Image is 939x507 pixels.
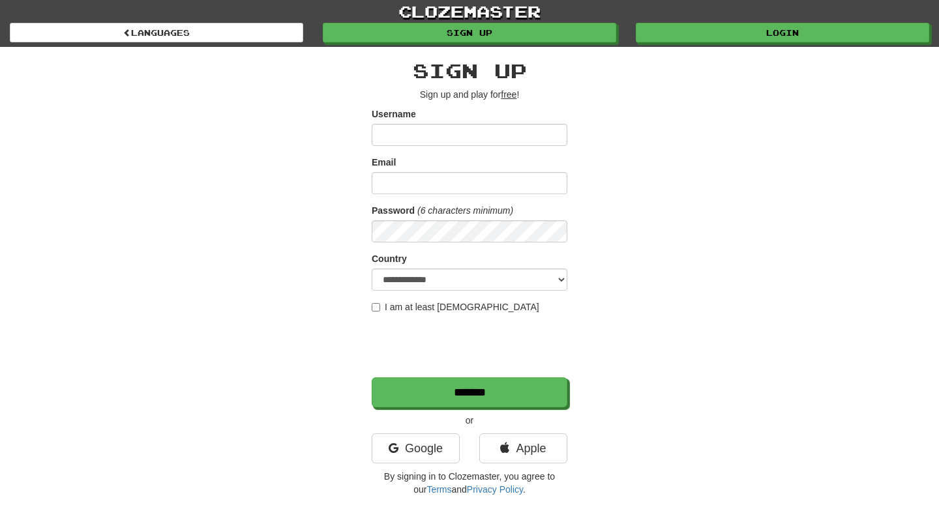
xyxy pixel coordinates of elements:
a: Privacy Policy [467,484,523,495]
p: By signing in to Clozemaster, you agree to our and . [372,470,567,496]
a: Login [636,23,929,42]
label: Email [372,156,396,169]
p: or [372,414,567,427]
label: Username [372,108,416,121]
a: Apple [479,433,567,463]
label: I am at least [DEMOGRAPHIC_DATA] [372,300,539,313]
h2: Sign up [372,60,567,81]
a: Sign up [323,23,616,42]
u: free [501,89,516,100]
a: Terms [426,484,451,495]
input: I am at least [DEMOGRAPHIC_DATA] [372,303,380,311]
a: Google [372,433,460,463]
p: Sign up and play for ! [372,88,567,101]
label: Password [372,204,415,217]
label: Country [372,252,407,265]
a: Languages [10,23,303,42]
em: (6 characters minimum) [417,205,513,216]
iframe: reCAPTCHA [372,320,570,371]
